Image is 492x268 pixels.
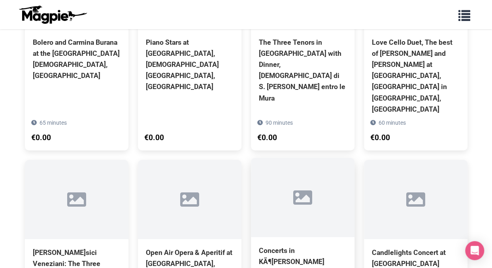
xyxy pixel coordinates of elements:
[465,241,484,260] div: Open Intercom Messenger
[259,37,347,104] div: The Three Tenors in [GEOGRAPHIC_DATA] with Dinner, [DEMOGRAPHIC_DATA] di S. [PERSON_NAME] entro l...
[33,37,121,82] div: Bolero and Carmina Burana at the [GEOGRAPHIC_DATA][DEMOGRAPHIC_DATA], [GEOGRAPHIC_DATA]
[370,132,390,144] div: €0.00
[40,120,67,126] span: 65 minutes
[144,132,164,144] div: €0.00
[257,132,277,144] div: €0.00
[146,37,234,93] div: Piano Stars at [GEOGRAPHIC_DATA], [DEMOGRAPHIC_DATA] [GEOGRAPHIC_DATA], [GEOGRAPHIC_DATA]
[266,120,293,126] span: 90 minutes
[31,132,51,144] div: €0.00
[17,5,88,24] img: logo-ab69f6fb50320c5b225c76a69d11143b.png
[379,120,406,126] span: 60 minutes
[372,37,460,115] div: Love Cello Duet, The best of [PERSON_NAME] and [PERSON_NAME] at [GEOGRAPHIC_DATA], [GEOGRAPHIC_DA...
